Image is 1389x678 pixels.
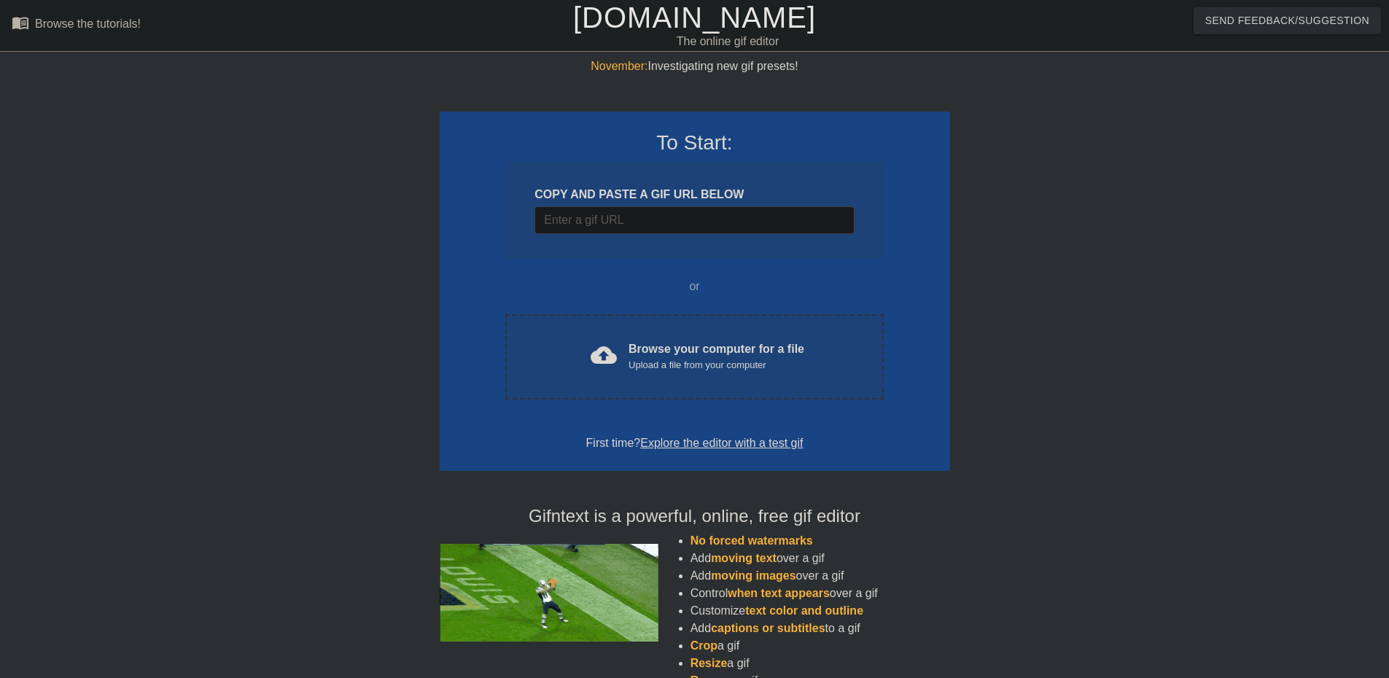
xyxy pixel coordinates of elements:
div: Browse the tutorials! [35,17,141,30]
li: Add over a gif [690,550,950,567]
span: menu_book [12,14,29,31]
span: cloud_upload [591,342,617,368]
div: COPY AND PASTE A GIF URL BELOW [534,186,854,203]
input: Username [534,206,854,234]
div: First time? [459,435,931,452]
span: Resize [690,657,728,669]
h4: Gifntext is a powerful, online, free gif editor [440,506,950,527]
a: Explore the editor with a test gif [640,437,803,449]
div: Browse your computer for a file [629,340,804,373]
span: text color and outline [745,604,863,617]
a: [DOMAIN_NAME] [573,1,816,34]
span: No forced watermarks [690,534,813,547]
li: Add to a gif [690,620,950,637]
div: Investigating new gif presets! [440,58,950,75]
h3: To Start: [459,130,931,155]
div: or [478,278,912,295]
span: Crop [690,639,717,652]
span: moving text [711,552,777,564]
li: Customize [690,602,950,620]
li: Add over a gif [690,567,950,585]
div: Upload a file from your computer [629,358,804,373]
span: November: [591,60,647,72]
li: Control over a gif [690,585,950,602]
li: a gif [690,637,950,655]
a: Browse the tutorials! [12,14,141,36]
span: captions or subtitles [711,622,825,634]
img: football_small.gif [440,544,658,642]
span: moving images [711,569,795,582]
div: The online gif editor [470,33,985,50]
span: Send Feedback/Suggestion [1205,12,1369,30]
button: Send Feedback/Suggestion [1194,7,1381,34]
li: a gif [690,655,950,672]
span: when text appears [728,587,830,599]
